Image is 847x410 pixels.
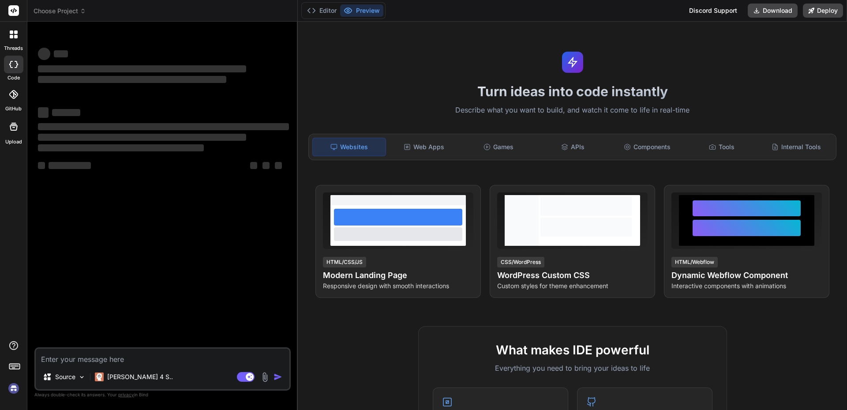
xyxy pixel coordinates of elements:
[760,138,832,156] div: Internal Tools
[684,4,742,18] div: Discord Support
[671,257,718,267] div: HTML/Webflow
[340,4,383,17] button: Preview
[34,7,86,15] span: Choose Project
[433,363,712,373] p: Everything you need to bring your ideas to life
[497,269,648,282] h4: WordPress Custom CSS
[303,83,842,99] h1: Turn ideas into code instantly
[275,162,282,169] span: ‌
[55,372,75,381] p: Source
[52,109,80,116] span: ‌
[497,282,648,290] p: Custom styles for theme enhancement
[803,4,843,18] button: Deploy
[38,123,289,130] span: ‌
[38,144,204,151] span: ‌
[671,269,822,282] h4: Dynamic Webflow Component
[38,65,246,72] span: ‌
[611,138,684,156] div: Components
[748,4,798,18] button: Download
[323,269,473,282] h4: Modern Landing Page
[4,45,23,52] label: threads
[323,257,366,267] div: HTML/CSS/JS
[250,162,257,169] span: ‌
[7,74,20,82] label: code
[38,134,246,141] span: ‌
[260,372,270,382] img: attachment
[262,162,270,169] span: ‌
[388,138,461,156] div: Web Apps
[312,138,386,156] div: Websites
[303,105,842,116] p: Describe what you want to build, and watch it come to life in real-time
[95,372,104,381] img: Claude 4 Sonnet
[323,282,473,290] p: Responsive design with smooth interactions
[5,105,22,113] label: GitHub
[671,282,822,290] p: Interactive components with animations
[107,372,173,381] p: [PERSON_NAME] 4 S..
[5,138,22,146] label: Upload
[49,162,91,169] span: ‌
[54,50,68,57] span: ‌
[497,257,544,267] div: CSS/WordPress
[78,373,86,381] img: Pick Models
[536,138,609,156] div: APIs
[304,4,340,17] button: Editor
[118,392,134,397] span: privacy
[433,341,712,359] h2: What makes IDE powerful
[686,138,758,156] div: Tools
[462,138,535,156] div: Games
[34,391,291,399] p: Always double-check its answers. Your in Bind
[38,162,45,169] span: ‌
[6,381,21,396] img: signin
[38,107,49,118] span: ‌
[274,372,282,381] img: icon
[38,48,50,60] span: ‌
[38,76,226,83] span: ‌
